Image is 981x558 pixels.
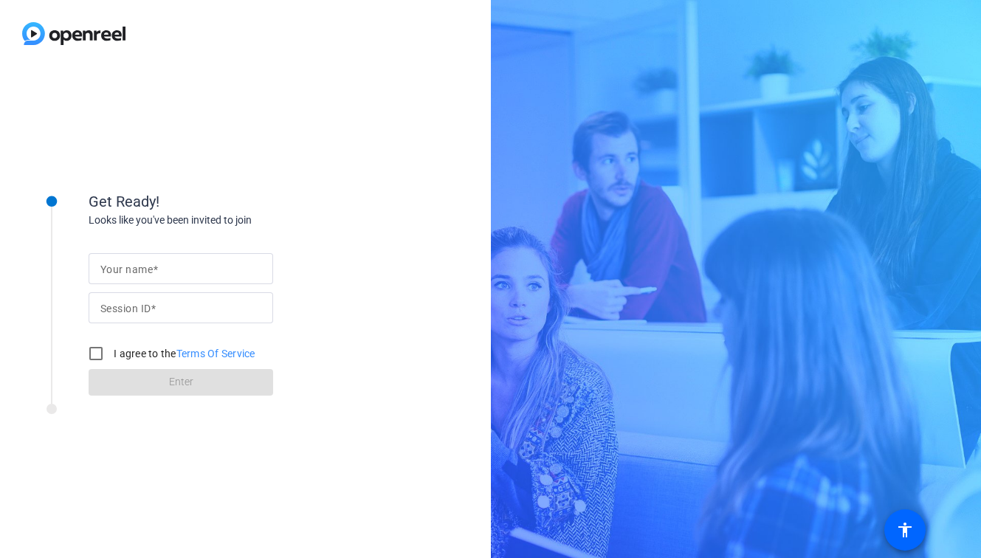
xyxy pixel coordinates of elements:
div: Looks like you've been invited to join [89,213,384,228]
mat-label: Session ID [100,303,151,314]
div: Get Ready! [89,190,384,213]
label: I agree to the [111,346,255,361]
mat-icon: accessibility [896,521,914,539]
mat-label: Your name [100,263,153,275]
a: Terms Of Service [176,348,255,359]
